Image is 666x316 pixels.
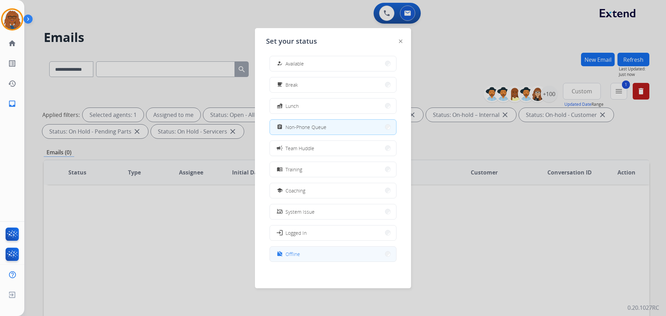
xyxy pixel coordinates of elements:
[270,162,396,177] button: Training
[285,102,299,110] span: Lunch
[270,141,396,156] button: Team Huddle
[2,10,22,29] img: avatar
[285,123,326,131] span: Non-Phone Queue
[277,251,283,257] mat-icon: work_off
[277,61,283,67] mat-icon: how_to_reg
[627,304,659,312] p: 0.20.1027RC
[285,60,304,67] span: Available
[285,208,315,215] span: System Issue
[266,36,317,46] span: Set your status
[270,247,396,262] button: Offline
[277,103,283,109] mat-icon: fastfood
[277,188,283,194] mat-icon: school
[270,225,396,240] button: Logged In
[285,166,302,173] span: Training
[277,82,283,88] mat-icon: free_breakfast
[285,250,300,258] span: Offline
[285,187,305,194] span: Coaching
[8,59,16,68] mat-icon: list_alt
[270,56,396,71] button: Available
[8,39,16,48] mat-icon: home
[276,145,283,152] mat-icon: campaign
[270,99,396,113] button: Lunch
[270,120,396,135] button: Non-Phone Queue
[277,209,283,215] mat-icon: phonelink_off
[270,77,396,92] button: Break
[399,40,402,43] img: close-button
[277,166,283,172] mat-icon: menu_book
[8,79,16,88] mat-icon: history
[270,183,396,198] button: Coaching
[277,124,283,130] mat-icon: assignment
[285,229,307,237] span: Logged In
[276,229,283,236] mat-icon: login
[270,204,396,219] button: System Issue
[285,145,314,152] span: Team Huddle
[8,100,16,108] mat-icon: inbox
[285,81,298,88] span: Break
